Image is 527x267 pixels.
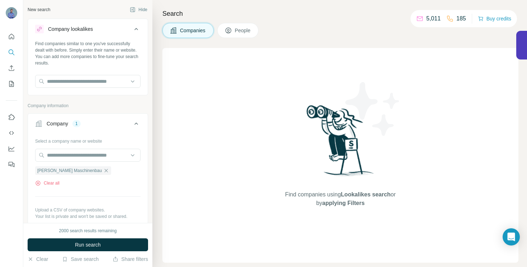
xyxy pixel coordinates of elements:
[72,120,81,127] div: 1
[341,77,405,141] img: Surfe Illustration - Stars
[35,207,141,213] p: Upload a CSV of company websites.
[28,256,48,263] button: Clear
[478,14,511,24] button: Buy credits
[125,4,152,15] button: Hide
[235,27,251,34] span: People
[47,120,68,127] div: Company
[35,135,141,144] div: Select a company name or website
[180,27,206,34] span: Companies
[6,77,17,90] button: My lists
[28,238,148,251] button: Run search
[303,103,378,183] img: Surfe Illustration - Woman searching with binoculars
[59,228,117,234] div: 2000 search results remaining
[35,180,60,186] button: Clear all
[28,6,50,13] div: New search
[6,127,17,139] button: Use Surfe API
[28,115,148,135] button: Company1
[283,190,398,208] span: Find companies using or by
[37,167,102,174] span: [PERSON_NAME] Maschinenbau
[35,213,141,220] p: Your list is private and won't be saved or shared.
[426,14,441,23] p: 5,011
[75,241,101,248] span: Run search
[6,7,17,19] img: Avatar
[28,20,148,40] button: Company lookalikes
[503,228,520,245] div: Open Intercom Messenger
[456,14,466,23] p: 185
[28,102,148,109] p: Company information
[162,9,518,19] h4: Search
[35,40,141,66] div: Find companies similar to one you've successfully dealt with before. Simply enter their name or w...
[48,25,93,33] div: Company lookalikes
[6,158,17,171] button: Feedback
[6,30,17,43] button: Quick start
[322,200,365,206] span: applying Filters
[6,111,17,124] button: Use Surfe on LinkedIn
[62,256,99,263] button: Save search
[6,142,17,155] button: Dashboard
[341,191,391,197] span: Lookalikes search
[113,256,148,263] button: Share filters
[6,46,17,59] button: Search
[6,62,17,75] button: Enrich CSV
